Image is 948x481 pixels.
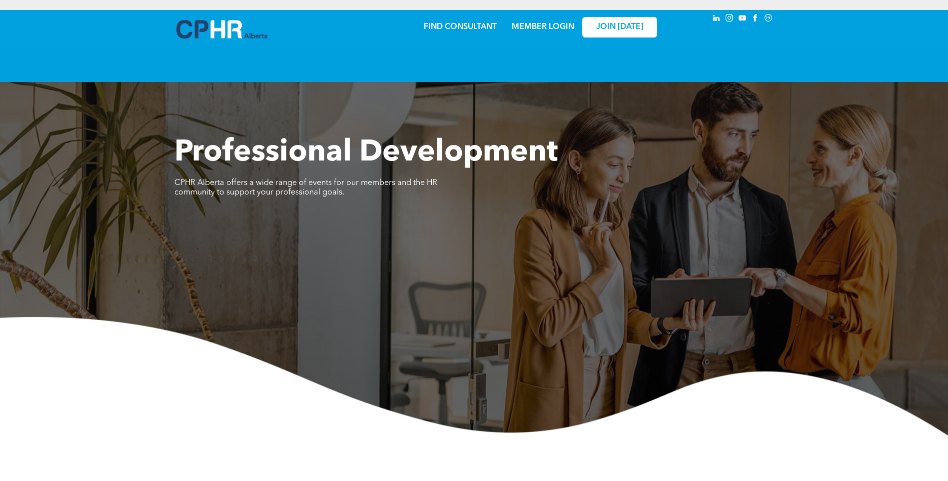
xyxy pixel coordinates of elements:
a: linkedin [711,12,722,26]
a: Social network [763,12,774,26]
span: Professional Development [174,138,558,168]
span: CPHR Alberta offers a wide range of events for our members and the HR community to support your p... [174,179,437,196]
a: FIND CONSULTANT [424,23,497,31]
a: facebook [750,12,761,26]
span: JOIN [DATE] [596,22,643,32]
img: A blue and white logo for cp alberta [176,20,267,38]
a: JOIN [DATE] [582,17,657,37]
a: instagram [724,12,735,26]
a: MEMBER LOGIN [512,23,574,31]
a: youtube [737,12,748,26]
